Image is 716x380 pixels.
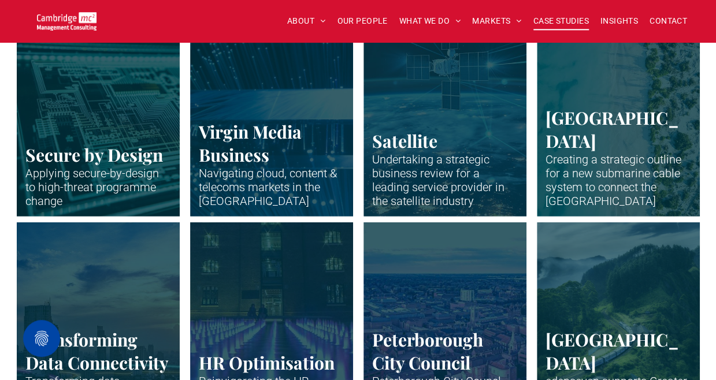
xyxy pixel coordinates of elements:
img: Go to Homepage [37,12,97,31]
a: ABOUT [281,12,332,30]
a: OUR PEOPLE [331,12,393,30]
a: CASE STUDIES [528,12,595,30]
a: Satellite in the Earth's orbit with blue lines showing telecoms connections [537,14,700,217]
a: CONTACT [644,12,693,30]
a: Satellite in the Earth's orbit with blue lines showing telecoms connections [363,14,526,217]
a: MARKETS [466,12,527,30]
a: Neon blue fibre wires. [190,14,353,217]
a: Circuit board in stark neon blue outlines [17,14,180,217]
a: INSIGHTS [595,12,644,30]
a: Your Business Transformed | Cambridge Management Consulting [37,14,97,26]
a: WHAT WE DO [394,12,467,30]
